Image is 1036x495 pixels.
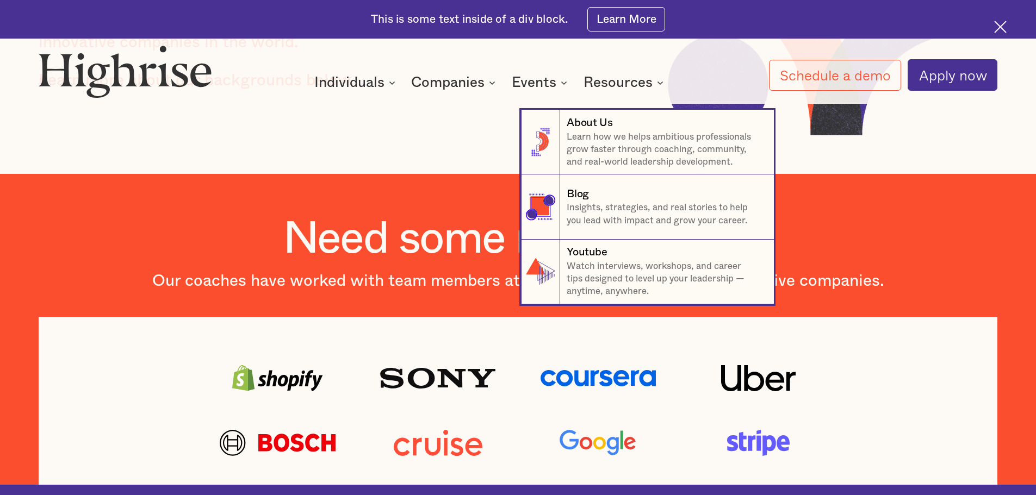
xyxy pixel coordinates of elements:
[587,7,665,32] a: Learn More
[411,76,485,89] div: Companies
[908,59,997,91] a: Apply now
[152,272,884,291] div: Our coaches have worked with team members at some of the world's most innovative companies.
[584,76,653,89] div: Resources
[994,21,1007,33] img: Cross icon
[411,76,499,89] div: Companies
[314,76,384,89] div: Individuals
[567,186,588,202] div: Blog
[192,84,845,304] nav: Resources
[567,245,607,260] div: Youtube
[567,131,761,169] p: Learn how we helps ambitious professionals grow faster through coaching, community, and real-worl...
[39,45,212,97] img: Highrise logo
[512,76,556,89] div: Events
[512,76,570,89] div: Events
[371,12,568,27] div: This is some text inside of a div block.
[567,115,612,130] div: About Us
[314,76,399,89] div: Individuals
[521,174,774,239] a: BlogInsights, strategies, and real stories to help you lead with impact and grow your career.
[521,110,774,174] a: About UsLearn how we helps ambitious professionals grow faster through coaching, community, and r...
[769,60,902,91] a: Schedule a demo
[567,202,761,227] p: Insights, strategies, and real stories to help you lead with impact and grow your career.
[584,76,667,89] div: Resources
[567,260,761,298] p: Watch interviews, workshops, and career tips designed to level up your leadership — anytime, anyw...
[521,240,774,304] a: YoutubeWatch interviews, workshops, and career tips designed to level up your leadership — anytim...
